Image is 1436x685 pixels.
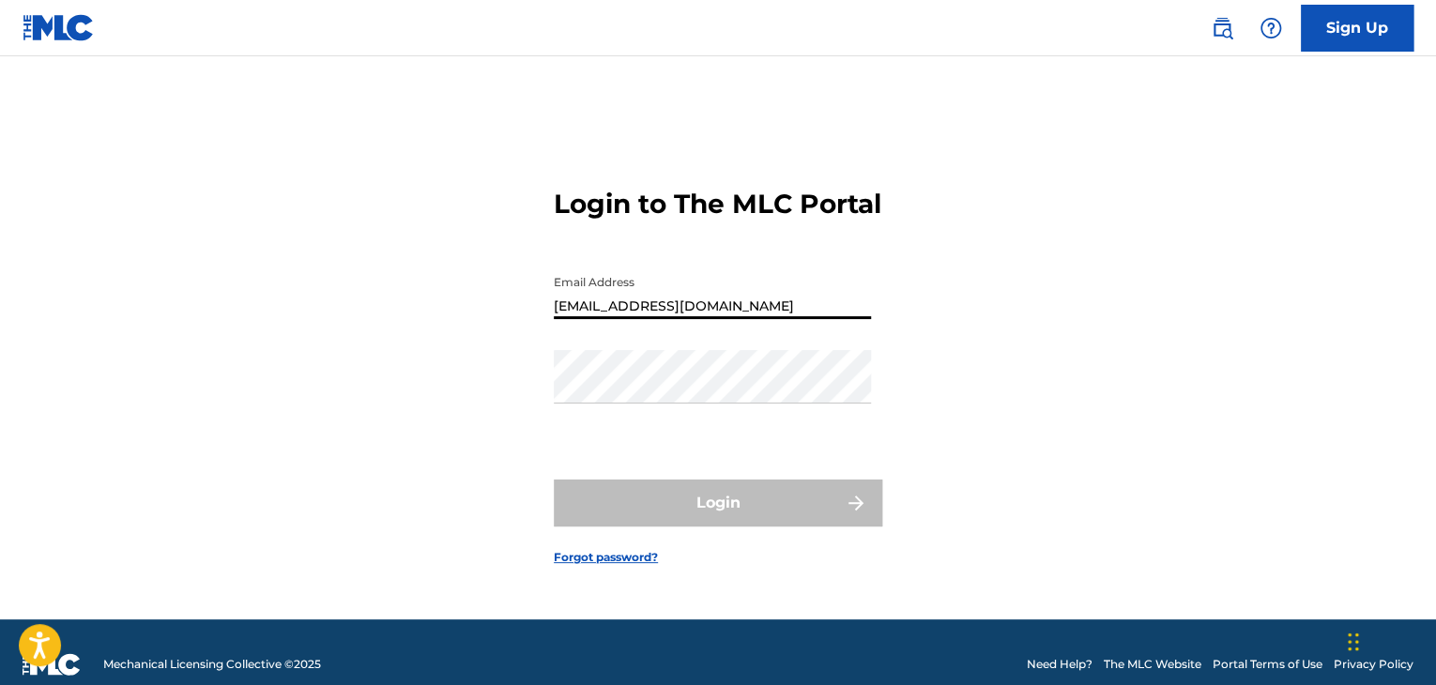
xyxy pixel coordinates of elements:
[1203,9,1241,47] a: Public Search
[1213,656,1322,673] a: Portal Terms of Use
[1252,9,1290,47] div: Help
[1027,656,1092,673] a: Need Help?
[23,14,95,41] img: MLC Logo
[1342,595,1436,685] iframe: Chat Widget
[1104,656,1201,673] a: The MLC Website
[554,549,658,566] a: Forgot password?
[1260,17,1282,39] img: help
[103,656,321,673] span: Mechanical Licensing Collective © 2025
[1301,5,1413,52] a: Sign Up
[1334,656,1413,673] a: Privacy Policy
[1348,614,1359,670] div: Drag
[1211,17,1233,39] img: search
[554,188,881,221] h3: Login to The MLC Portal
[23,653,81,676] img: logo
